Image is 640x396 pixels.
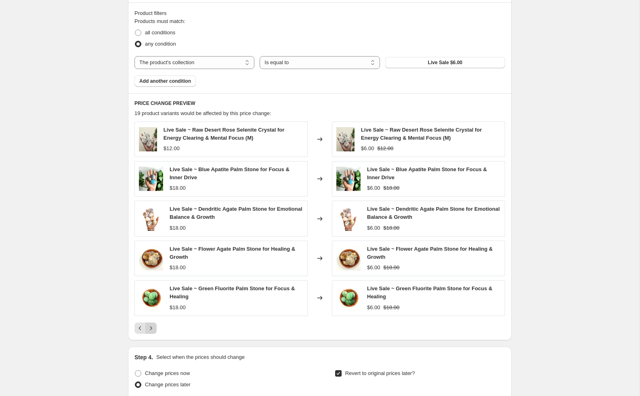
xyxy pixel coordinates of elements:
[384,264,400,272] strike: $18.00
[367,184,380,192] div: $6.00
[367,166,487,180] span: Live Sale ~ Blue Apatite Palm Stone for Focus & Inner Drive
[139,78,191,84] span: Add another condition
[170,166,290,180] span: Live Sale ~ Blue Apatite Palm Stone for Focus & Inner Drive
[134,9,505,17] div: Product filters
[145,323,157,334] button: Next
[377,145,393,153] strike: $12.00
[385,57,505,68] button: Live Sale $6.00
[134,18,185,24] span: Products must match:
[367,246,493,260] span: Live Sale ~ Flower Agate Palm Stone for Healing & Growth
[170,224,186,232] div: $18.00
[345,370,415,376] span: Revert to original prices later?
[367,264,380,272] div: $6.00
[367,285,492,300] span: Live Sale ~ Green Fluorite Palm Stone for Focus & Healing
[170,184,186,192] div: $18.00
[139,127,157,151] img: DesertRoseSelenite_80x.jpg
[170,206,302,220] span: Live Sale ~ Dendritic Agate Palm Stone for Emotional Balance & Growth
[164,145,180,153] div: $12.00
[336,127,355,151] img: DesertRoseSelenite_80x.jpg
[367,206,500,220] span: Live Sale ~ Dendritic Agate Palm Stone for Emotional Balance & Growth
[134,323,146,334] button: Previous
[139,246,163,270] img: FlowerAgate_80x.jpg
[367,224,380,232] div: $6.00
[145,381,191,388] span: Change prices later
[134,353,153,361] h2: Step 4.
[145,29,175,36] span: all conditions
[428,59,462,66] span: Live Sale $6.00
[384,184,400,192] strike: $18.00
[384,224,400,232] strike: $18.00
[134,75,196,87] button: Add another condition
[336,167,361,191] img: FB631305-09DF-49CC-9431-01161CD0AC68_80x.jpg
[139,167,163,191] img: FB631305-09DF-49CC-9431-01161CD0AC68_80x.jpg
[384,304,400,312] strike: $18.00
[336,246,361,270] img: FlowerAgate_80x.jpg
[139,207,163,231] img: Photoroom_003_20240608_123747_80x.jpg
[134,110,271,116] span: 19 product variants would be affected by this price change:
[145,41,176,47] span: any condition
[170,285,295,300] span: Live Sale ~ Green Fluorite Palm Stone for Focus & Healing
[336,286,361,310] img: Fluorite_80x.jpg
[156,353,245,361] p: Select when the prices should change
[367,304,380,312] div: $6.00
[145,370,190,376] span: Change prices now
[139,286,163,310] img: Fluorite_80x.jpg
[170,304,186,312] div: $18.00
[134,100,505,107] h6: PRICE CHANGE PREVIEW
[361,127,482,141] span: Live Sale ~ Raw Desert Rose Selenite Crystal for Energy Clearing & Mental Focus (M)
[170,264,186,272] div: $18.00
[164,127,285,141] span: Live Sale ~ Raw Desert Rose Selenite Crystal for Energy Clearing & Mental Focus (M)
[361,145,374,153] div: $6.00
[134,323,157,334] nav: Pagination
[170,246,295,260] span: Live Sale ~ Flower Agate Palm Stone for Healing & Growth
[336,207,361,231] img: Photoroom_003_20240608_123747_80x.jpg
